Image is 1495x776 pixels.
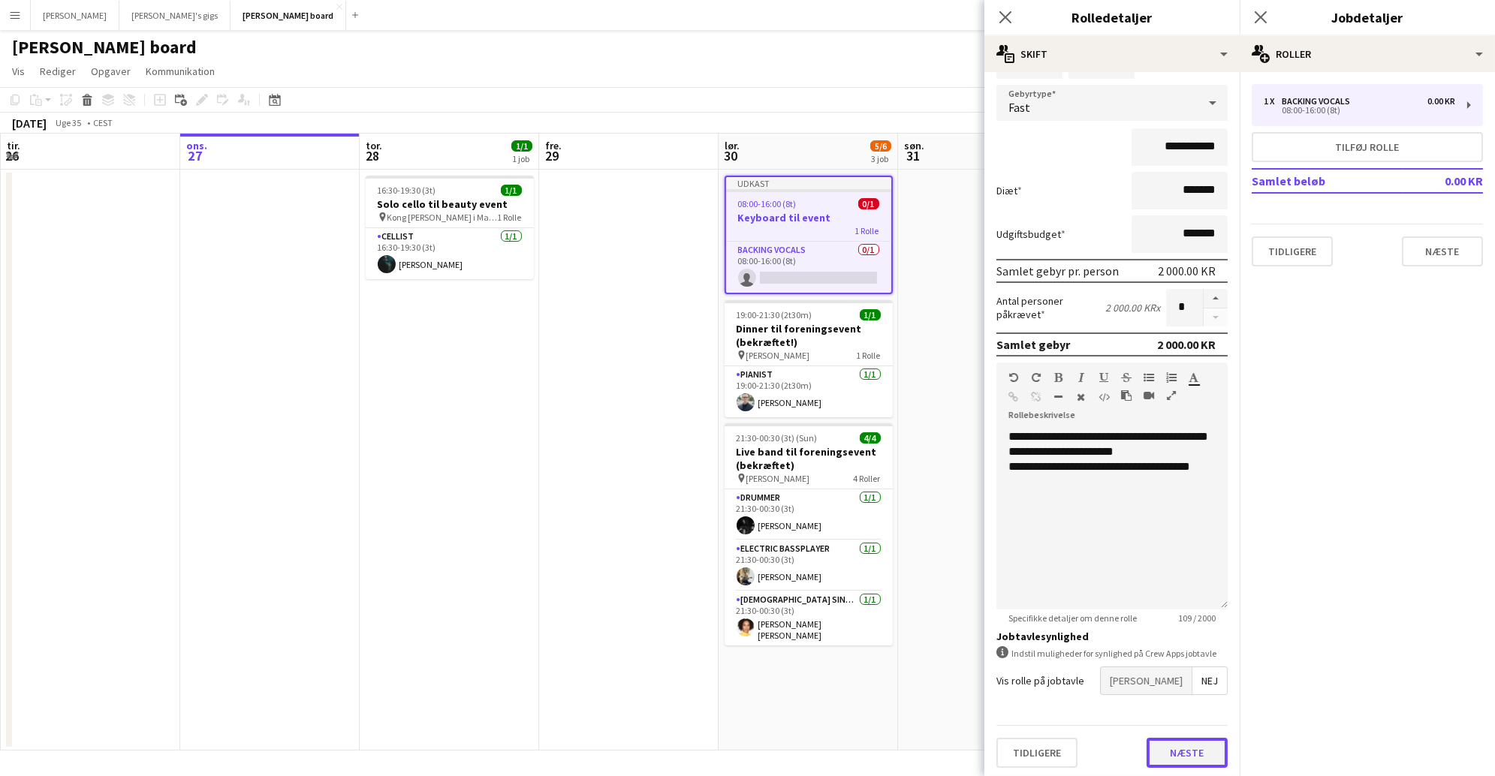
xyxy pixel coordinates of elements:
[1240,36,1495,72] div: Roller
[996,184,1022,197] label: Diæt
[545,139,562,152] span: fre.
[1157,337,1216,352] div: 2 000.00 KR
[85,62,137,81] a: Opgaver
[858,198,879,209] span: 0/1
[1121,390,1132,402] button: Sæt ind som almindelig tekst
[996,738,1078,768] button: Tidligere
[140,62,221,81] a: Kommunikation
[1076,371,1087,383] button: Kursiv
[725,176,893,294] app-job-card: Udkast08:00-16:00 (8t)0/1Keyboard til event1 RolleBacking Vocals0/108:00-16:00 (8t)
[902,147,924,164] span: 31
[737,309,812,320] span: 19:00-21:30 (2t30m)
[725,445,893,472] h3: Live band til foreningsevent (bekræftet)
[996,294,1105,321] label: Antal personer påkrævet
[904,139,924,152] span: søn.
[726,242,891,293] app-card-role: Backing Vocals0/108:00-16:00 (8t)
[1144,371,1154,383] button: Uordnet liste
[1076,391,1087,403] button: Ryd formatering
[387,212,498,223] span: Kong [PERSON_NAME] i Magasin på Kongens Nytorv
[12,116,47,131] div: [DATE]
[146,65,215,78] span: Kommunikation
[725,139,740,152] span: lør.
[996,263,1119,278] div: Samlet gebyr pr. person
[34,62,82,81] a: Rediger
[1099,391,1109,403] button: HTML-kode
[725,366,893,417] app-card-role: Pianist1/119:00-21:30 (2t30m)[PERSON_NAME]
[7,139,20,152] span: tir.
[1252,132,1483,162] button: Tilføj rolle
[996,337,1070,352] div: Samlet gebyr
[93,117,113,128] div: CEST
[91,65,131,78] span: Opgaver
[1192,667,1227,694] span: Nej
[12,65,25,78] span: Vis
[6,62,31,81] a: Vis
[1264,107,1455,114] div: 08:00-16:00 (8t)
[378,185,436,196] span: 16:30-19:30 (3t)
[746,473,810,484] span: [PERSON_NAME]
[119,1,231,30] button: [PERSON_NAME]'s gigs
[746,350,810,361] span: [PERSON_NAME]
[1264,96,1282,107] div: 1 x
[725,300,893,417] app-job-card: 19:00-21:30 (2t30m)1/1Dinner til foreningsevent (bekræftet!) [PERSON_NAME]1 RollePianist1/119:00-...
[1427,96,1455,107] div: 0.00 KR
[366,139,382,152] span: tor.
[512,153,532,164] div: 1 job
[860,309,881,320] span: 1/1
[725,540,893,591] app-card-role: Electric Bassplayer1/121:30-00:30 (3t)[PERSON_NAME]
[996,612,1149,624] span: Specifikke detaljer om denne rolle
[871,153,891,164] div: 3 job
[186,139,207,152] span: ons.
[870,140,891,152] span: 5/6
[725,423,893,645] app-job-card: 21:30-00:30 (3t) (Sun)4/4Live band til foreningsevent (bekræftet) [PERSON_NAME]4 RollerDrummer1/1...
[50,117,87,128] span: Uge 35
[1252,236,1333,266] button: Tidligere
[5,147,20,164] span: 26
[1252,169,1403,193] td: Samlet beløb
[854,473,881,484] span: 4 Roller
[1105,301,1160,314] div: 2 000.00 KR x
[1403,169,1483,193] td: 0.00 KR
[1053,391,1064,403] button: Vandret linje
[737,432,818,444] span: 21:30-00:30 (3t) (Sun)
[1402,236,1483,266] button: Næste
[725,489,893,540] app-card-role: Drummer1/121:30-00:30 (3t)[PERSON_NAME]
[1121,371,1132,383] button: Gennemstreget
[1144,390,1154,402] button: Indsæt video
[725,591,893,647] app-card-role: [DEMOGRAPHIC_DATA] Singer1/121:30-00:30 (3t)[PERSON_NAME] [PERSON_NAME]
[1147,738,1228,768] button: Næste
[1008,371,1019,383] button: Fortryd
[511,140,532,152] span: 1/1
[857,350,881,361] span: 1 Rolle
[855,225,879,236] span: 1 Rolle
[738,198,797,209] span: 08:00-16:00 (8t)
[1166,612,1228,624] span: 109 / 2000
[1031,371,1041,383] button: Gentag
[984,8,1240,27] h3: Rolledetaljer
[860,432,881,444] span: 4/4
[1008,100,1030,115] span: Fast
[1204,289,1228,308] button: Forøg
[1101,667,1192,694] span: [PERSON_NAME]
[12,36,197,59] h1: [PERSON_NAME] board
[31,1,119,30] button: [PERSON_NAME]
[366,176,534,279] app-job-card: 16:30-19:30 (3t)1/1Solo cello til beauty event Kong [PERSON_NAME] i Magasin på Kongens Nytorv1 Ro...
[726,211,891,224] h3: Keyboard til event
[543,147,562,164] span: 29
[1240,8,1495,27] h3: Jobdetaljer
[996,630,1228,643] h3: Jobtavlesynlighed
[722,147,740,164] span: 30
[1053,371,1064,383] button: Fed
[501,185,522,196] span: 1/1
[726,177,891,189] div: Udkast
[996,646,1228,660] div: Indstil muligheder for synlighed på Crew Apps jobtavle
[1282,96,1356,107] div: Backing Vocals
[996,227,1065,241] label: Udgiftsbudget
[1158,263,1216,278] div: 2 000.00 KR
[366,197,534,211] h3: Solo cello til beauty event
[996,674,1084,687] label: Vis rolle på jobtavle
[40,65,76,78] span: Rediger
[984,36,1240,72] div: Skift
